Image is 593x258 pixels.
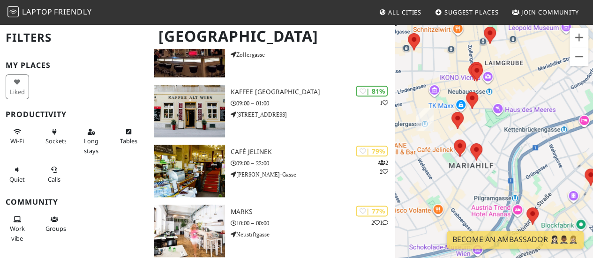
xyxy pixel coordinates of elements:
img: Café Jelinek [154,145,225,197]
button: Groups [43,212,66,236]
h3: My Places [6,61,143,70]
span: People working [10,224,25,242]
a: Suggest Places [431,4,503,21]
a: Join Community [508,4,583,21]
h3: Kaffee [GEOGRAPHIC_DATA] [231,88,395,96]
a: Marks | 77% 21 Marks 10:00 – 00:00 Neustiftgasse [148,205,395,257]
a: All Cities [375,4,425,21]
a: Café Jelinek | 79% 22 Café Jelinek 09:00 – 22:00 [PERSON_NAME]-Gasse [148,145,395,197]
span: Video/audio calls [48,175,60,184]
span: All Cities [388,8,421,16]
a: Become an Ambassador 🤵🏻‍♀️🤵🏾‍♂️🤵🏼‍♀️ [447,231,584,249]
span: Group tables [45,224,66,233]
p: 09:00 – 22:00 [231,159,395,168]
span: Stable Wi-Fi [10,137,24,145]
h3: Community [6,198,143,206]
h3: Café Jelinek [231,148,395,156]
h1: [GEOGRAPHIC_DATA] [151,23,393,49]
button: Tables [117,124,140,149]
p: 09:00 – 01:00 [231,99,395,108]
h3: Marks [231,208,395,216]
span: Friendly [54,7,91,17]
p: 10:00 – 00:00 [231,219,395,228]
span: Power sockets [45,137,67,145]
span: Join Community [521,8,579,16]
span: Long stays [84,137,98,155]
span: Quiet [9,175,25,184]
button: Work vibe [6,212,29,246]
img: LaptopFriendly [8,6,19,17]
button: Long stays [80,124,103,158]
p: Neustiftgasse [231,230,395,239]
span: Laptop [22,7,53,17]
img: Marks [154,205,225,257]
div: | 81% [356,86,388,96]
p: 1 [379,98,388,107]
p: 2 1 [371,218,388,227]
button: Quiet [6,162,29,187]
button: Verkleinern [570,47,588,66]
h3: Productivity [6,110,143,119]
p: [PERSON_NAME]-Gasse [231,170,395,179]
h2: Filters [6,23,143,52]
p: 2 2 [378,158,388,176]
button: Wi-Fi [6,124,29,149]
div: | 79% [356,146,388,156]
span: Suggest Places [444,8,499,16]
a: LaptopFriendly LaptopFriendly [8,4,92,21]
span: Work-friendly tables [120,137,137,145]
button: Calls [43,162,66,187]
img: Kaffee Alt Wien [154,85,225,137]
p: [STREET_ADDRESS] [231,110,395,119]
button: Vergrößern [570,28,588,47]
button: Sockets [43,124,66,149]
div: | 77% [356,206,388,216]
a: Kaffee Alt Wien | 81% 1 Kaffee [GEOGRAPHIC_DATA] 09:00 – 01:00 [STREET_ADDRESS] [148,85,395,137]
